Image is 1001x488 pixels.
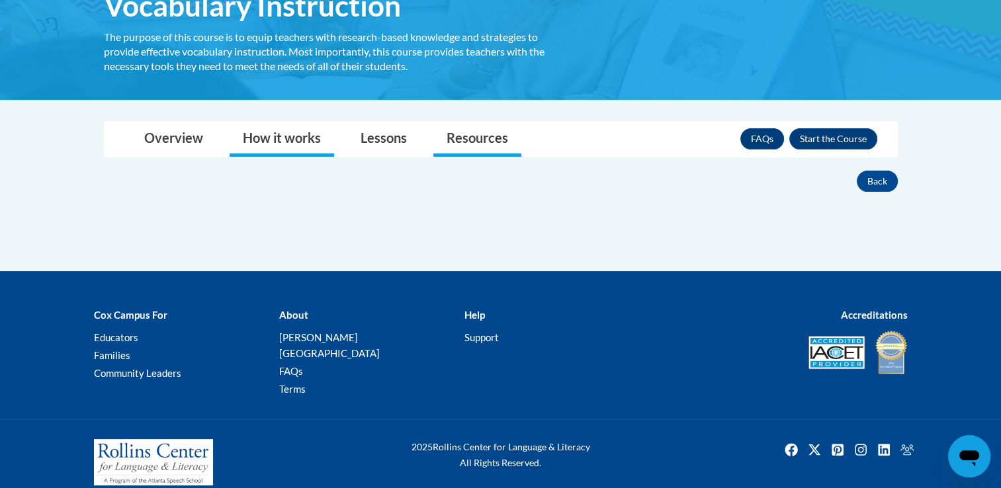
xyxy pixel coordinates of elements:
img: Rollins Center for Language & Literacy - A Program of the Atlanta Speech School [94,439,213,485]
a: Facebook [781,439,802,460]
a: Educators [94,331,138,343]
a: Instagram [850,439,871,460]
a: Facebook Group [896,439,918,460]
b: Accreditations [841,309,908,321]
a: FAQs [740,128,784,149]
img: Pinterest icon [827,439,848,460]
img: Accredited IACET® Provider [808,336,865,369]
img: Instagram icon [850,439,871,460]
a: Community Leaders [94,367,181,379]
span: 2025 [412,441,433,452]
a: Terms [279,383,305,395]
b: About [279,309,308,321]
div: The purpose of this course is to equip teachers with research-based knowledge and strategies to p... [104,30,560,73]
a: Overview [131,122,216,157]
a: How it works [230,122,334,157]
img: Twitter icon [804,439,825,460]
a: [PERSON_NAME][GEOGRAPHIC_DATA] [279,331,379,359]
a: FAQs [279,365,302,377]
b: Help [464,309,484,321]
button: Back [857,171,898,192]
button: Enroll [789,128,877,149]
img: Facebook group icon [896,439,918,460]
a: Support [464,331,498,343]
img: Facebook icon [781,439,802,460]
div: Rollins Center for Language & Literacy All Rights Reserved. [362,439,640,471]
a: Families [94,349,130,361]
a: Linkedin [873,439,894,460]
img: IDA® Accredited [875,329,908,376]
b: Cox Campus For [94,309,167,321]
img: LinkedIn icon [873,439,894,460]
a: Twitter [804,439,825,460]
a: Resources [433,122,521,157]
a: Lessons [347,122,420,157]
a: Pinterest [827,439,848,460]
iframe: Button to launch messaging window [948,435,990,477]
